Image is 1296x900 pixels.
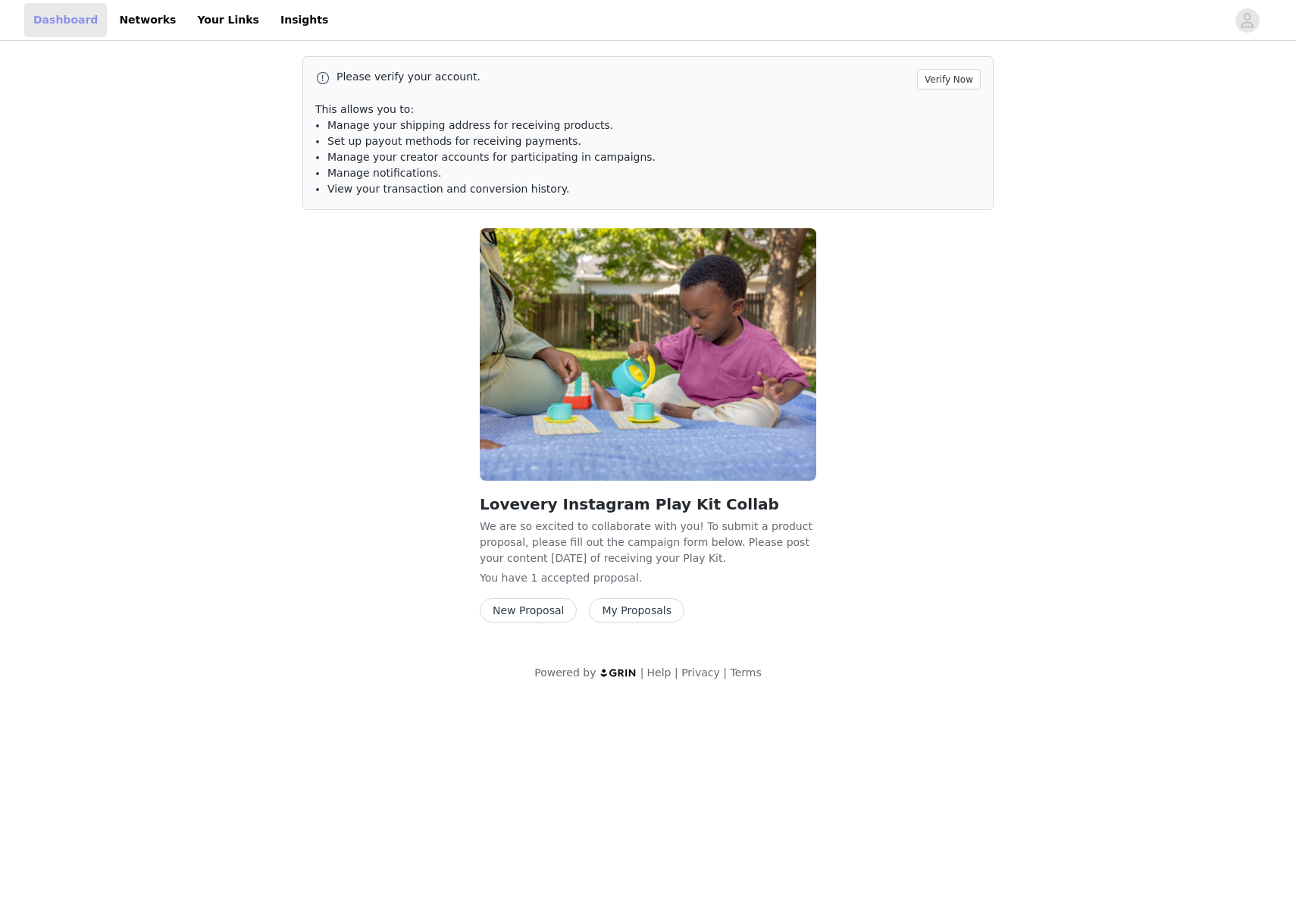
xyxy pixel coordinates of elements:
[327,135,581,147] span: Set up payout methods for receiving payments.
[327,183,569,195] span: View your transaction and conversion history.
[315,102,981,118] p: This allows you to:
[480,519,816,564] p: We are so excited to collaborate with you! To submit a product proposal, please fill out the camp...
[675,666,678,679] span: |
[271,3,337,37] a: Insights
[337,69,911,85] p: Please verify your account.
[327,167,442,179] span: Manage notifications.
[917,69,981,89] button: Verify Now
[647,666,671,679] a: Help
[24,3,107,37] a: Dashboard
[599,668,637,678] img: logo
[480,570,816,586] p: You have 1 accepted proposal .
[480,598,577,622] button: New Proposal
[730,666,761,679] a: Terms
[534,666,596,679] span: Powered by
[327,119,613,131] span: Manage your shipping address for receiving products.
[723,666,727,679] span: |
[480,228,816,481] img: Lovevery
[327,151,656,163] span: Manage your creator accounts for participating in campaigns.
[640,666,644,679] span: |
[681,666,720,679] a: Privacy
[110,3,185,37] a: Networks
[589,598,684,622] button: My Proposals
[480,493,816,516] h2: Lovevery Instagram Play Kit Collab
[188,3,268,37] a: Your Links
[1240,8,1254,33] div: avatar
